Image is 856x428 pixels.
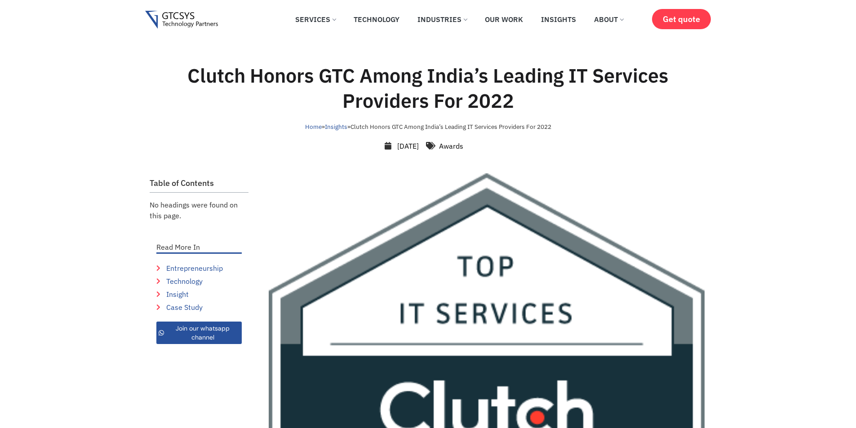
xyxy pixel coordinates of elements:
[587,9,630,29] a: About
[164,302,203,313] span: Case Study
[534,9,583,29] a: Insights
[325,123,347,131] a: Insights
[173,63,683,113] h1: Clutch Honors GTC Among India’s Leading IT Services Providers For 2022
[347,9,406,29] a: Technology
[156,263,242,274] a: Entrepreneurship
[156,302,242,313] a: Case Study
[397,141,419,150] time: [DATE]
[150,178,248,188] h2: Table of Contents
[145,11,218,29] img: Gtcsys logo
[166,324,240,342] span: Join our whatsapp channel
[156,276,242,287] a: Technology
[164,276,203,287] span: Technology
[652,9,711,29] a: Get quote
[439,141,463,150] a: Awards
[305,123,551,131] span: » »
[150,195,248,225] div: No headings were found on this page.
[164,289,189,300] span: Insight
[156,243,242,251] p: Read More In
[156,322,242,344] a: Join our whatsapp channel
[350,123,551,131] span: Clutch Honors GTC Among India’s Leading IT Services Providers For 2022
[800,372,856,415] iframe: chat widget
[288,9,342,29] a: Services
[156,289,242,300] a: Insight
[164,263,223,274] span: Entrepreneurship
[663,14,700,24] span: Get quote
[305,123,322,131] a: Home
[478,9,530,29] a: Our Work
[411,9,474,29] a: Industries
